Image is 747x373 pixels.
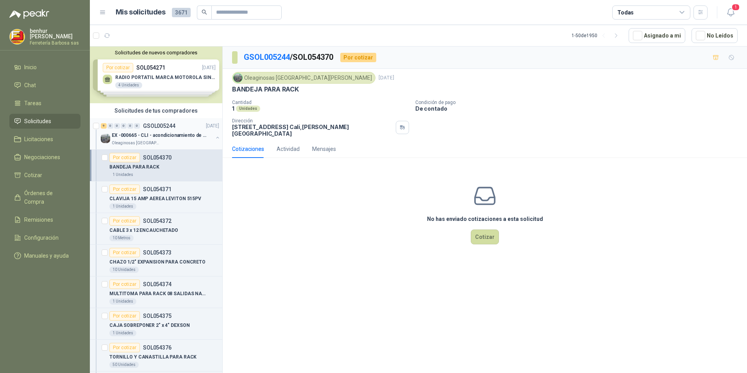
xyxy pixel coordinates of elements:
p: SOL054372 [143,218,172,224]
span: search [202,9,207,15]
button: No Leídos [692,28,738,43]
a: Por cotizarSOL054372CABLE 3 x 12 ENCAUCHETADO10 Metros [90,213,222,245]
a: Por cotizarSOL054371CLAVIJA 15 AMP AEREA LEVITON 515PV1 Unidades [90,181,222,213]
h1: Mis solicitudes [116,7,166,18]
p: [DATE] [206,122,219,130]
div: Solicitudes de nuevos compradoresPor cotizarSOL054271[DATE] RADIO PORTATIL MARCA MOTOROLA SIN PAN... [90,47,222,103]
p: De contado [415,105,744,112]
p: MULTITOMA PARA RACK 08 SALIDAS NARANJA [109,290,207,298]
div: Por cotizar [340,53,376,62]
a: Cotizar [9,168,80,183]
div: Oleaginosas [GEOGRAPHIC_DATA][PERSON_NAME] [232,72,375,84]
p: CAJA SOBREPONER 2" x 4" DEXSON [109,322,189,329]
a: Órdenes de Compra [9,186,80,209]
p: SOL054374 [143,282,172,287]
span: 3671 [172,8,191,17]
a: Por cotizarSOL054373CHAZO 1/2" EXPANSION PARA CONCRETO10 Unidades [90,245,222,276]
div: 1 Unidades [109,330,136,336]
div: Por cotizar [109,248,140,257]
div: Solicitudes de tus compradores [90,103,222,118]
p: SOL054370 [143,155,172,160]
p: [DATE] [379,74,394,82]
span: Tareas [24,99,41,108]
span: Inicio [24,63,37,72]
p: SOL054375 [143,313,172,319]
a: Por cotizarSOL054374MULTITOMA PARA RACK 08 SALIDAS NARANJA1 Unidades [90,276,222,308]
a: Inicio [9,60,80,75]
p: / SOL054370 [244,51,334,63]
p: Ferretería Barbosa sas [30,41,80,45]
div: 1 Unidades [109,172,136,178]
a: Por cotizarSOL054370BANDEJA PARA RACK1 Unidades [90,150,222,181]
p: CHAZO 1/2" EXPANSION PARA CONCRETO [109,258,206,266]
div: Por cotizar [109,216,140,226]
a: Licitaciones [9,132,80,147]
a: Solicitudes [9,114,80,129]
div: 10 Unidades [109,267,139,273]
div: Por cotizar [109,153,140,162]
img: Company Logo [234,74,242,82]
p: CABLE 3 x 12 ENCAUCHETADO [109,227,178,234]
span: Chat [24,81,36,90]
span: Órdenes de Compra [24,189,73,206]
div: 1 - 50 de 1950 [572,29,622,42]
div: 0 [134,123,140,129]
div: 10 Metros [109,235,134,241]
a: Chat [9,78,80,93]
p: BANDEJA PARA RACK [232,85,299,93]
p: 1 [232,105,234,112]
button: 1 [724,5,738,20]
span: Remisiones [24,215,53,224]
p: Oleaginosas [GEOGRAPHIC_DATA][PERSON_NAME] [112,140,161,146]
a: 9 0 0 0 0 0 GSOL005244[DATE] Company LogoEX -000665 - CLI - acondicionamiento de caja paraOleagin... [101,121,221,146]
div: Unidades [236,106,260,112]
span: Negociaciones [24,153,60,161]
div: 0 [114,123,120,129]
div: 1 Unidades [109,298,136,305]
img: Company Logo [101,134,110,143]
span: 1 [731,4,740,11]
span: Licitaciones [24,135,53,143]
div: 9 [101,123,107,129]
p: Dirección [232,118,393,124]
div: Por cotizar [109,280,140,289]
p: benhur [PERSON_NAME] [30,28,80,39]
span: Configuración [24,233,59,242]
img: Logo peakr [9,9,49,19]
p: CLAVIJA 15 AMP AEREA LEVITON 515PV [109,195,201,203]
p: TORNILLO Y CANASTILLA PARA RACK [109,353,197,361]
span: Cotizar [24,171,42,179]
p: SOL054371 [143,186,172,192]
div: Actividad [277,145,300,153]
p: SOL054373 [143,250,172,255]
div: Por cotizar [109,343,140,352]
p: BANDEJA PARA RACK [109,163,159,171]
div: Cotizaciones [232,145,264,153]
button: Asignado a mi [629,28,685,43]
div: Todas [617,8,634,17]
p: GSOL005244 [143,123,175,129]
a: Tareas [9,96,80,111]
div: 0 [127,123,133,129]
p: SOL054376 [143,345,172,350]
span: Solicitudes [24,117,51,126]
p: [STREET_ADDRESS] Cali , [PERSON_NAME][GEOGRAPHIC_DATA] [232,124,393,137]
a: Por cotizarSOL054376TORNILLO Y CANASTILLA PARA RACK50 Unidades [90,340,222,371]
button: Cotizar [471,230,499,244]
p: Condición de pago [415,100,744,105]
div: 50 Unidades [109,362,139,368]
a: Configuración [9,230,80,245]
a: Manuales y ayuda [9,248,80,263]
div: 1 Unidades [109,203,136,210]
h3: No has enviado cotizaciones a esta solicitud [427,215,543,223]
div: Por cotizar [109,185,140,194]
a: Remisiones [9,212,80,227]
a: GSOL005244 [244,52,290,62]
div: Mensajes [312,145,336,153]
div: 0 [107,123,113,129]
img: Company Logo [10,29,25,44]
span: Manuales y ayuda [24,251,69,260]
a: Negociaciones [9,150,80,165]
button: Solicitudes de nuevos compradores [93,50,219,56]
p: EX -000665 - CLI - acondicionamiento de caja para [112,132,209,139]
